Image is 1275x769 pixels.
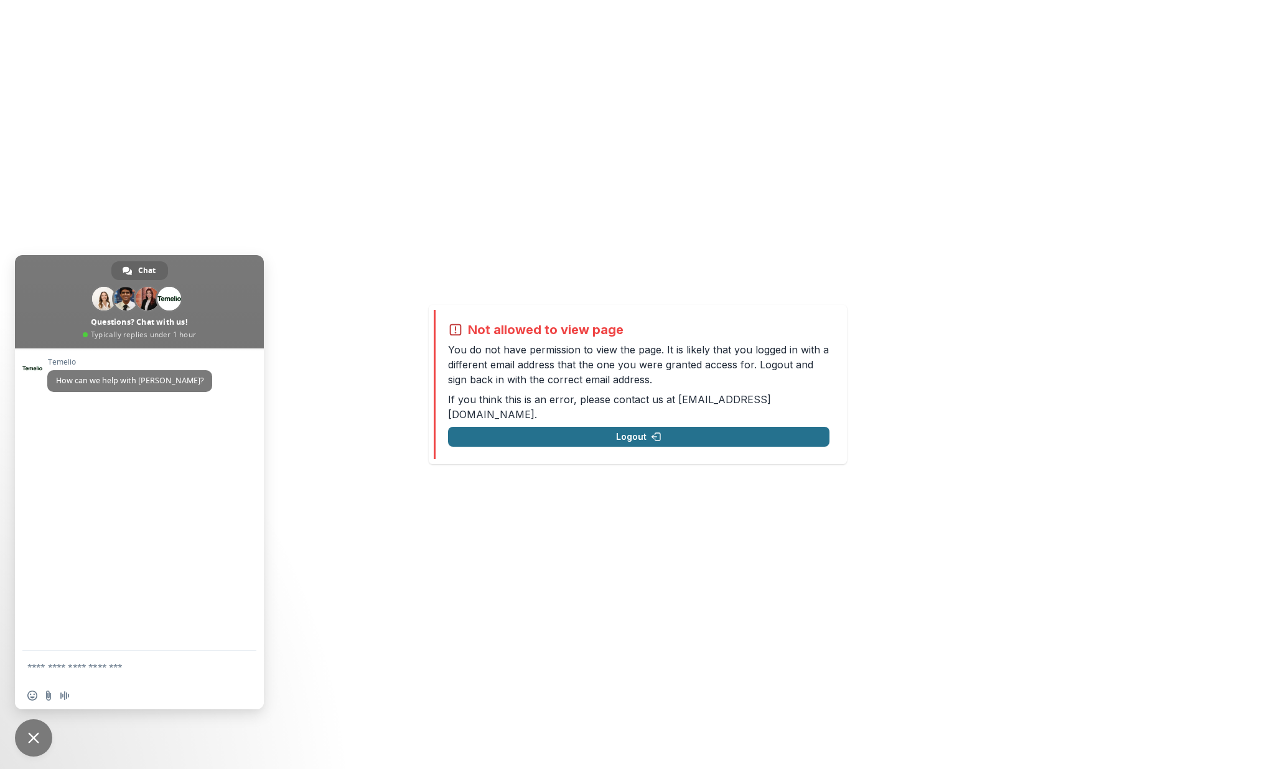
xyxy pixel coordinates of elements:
[44,691,54,701] span: Send a file
[468,322,623,337] h2: Not allowed to view page
[448,342,829,387] p: You do not have permission to view the page. It is likely that you logged in with a different ema...
[111,261,168,280] a: Chat
[27,651,227,682] textarea: Compose your message...
[138,261,156,280] span: Chat
[47,358,212,366] span: Temelio
[15,719,52,757] a: Close chat
[60,691,70,701] span: Audio message
[27,691,37,701] span: Insert an emoji
[448,392,829,422] p: If you think this is an error, please contact us at .
[448,427,829,447] button: Logout
[448,393,771,421] a: [EMAIL_ADDRESS][DOMAIN_NAME]
[56,375,203,386] span: How can we help with [PERSON_NAME]?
